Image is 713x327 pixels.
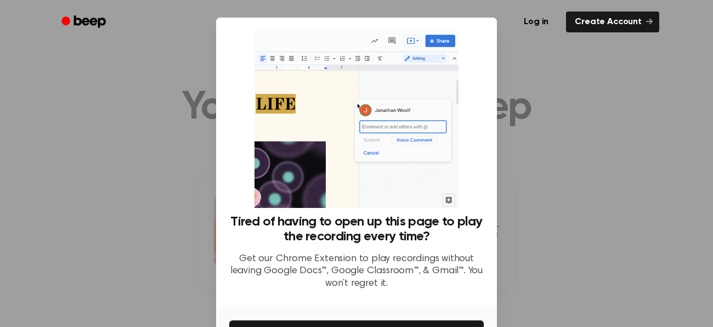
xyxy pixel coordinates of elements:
[54,12,116,33] a: Beep
[254,31,458,208] img: Beep extension in action
[229,253,484,290] p: Get our Chrome Extension to play recordings without leaving Google Docs™, Google Classroom™, & Gm...
[229,215,484,244] h3: Tired of having to open up this page to play the recording every time?
[566,12,659,32] a: Create Account
[513,9,559,35] a: Log in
